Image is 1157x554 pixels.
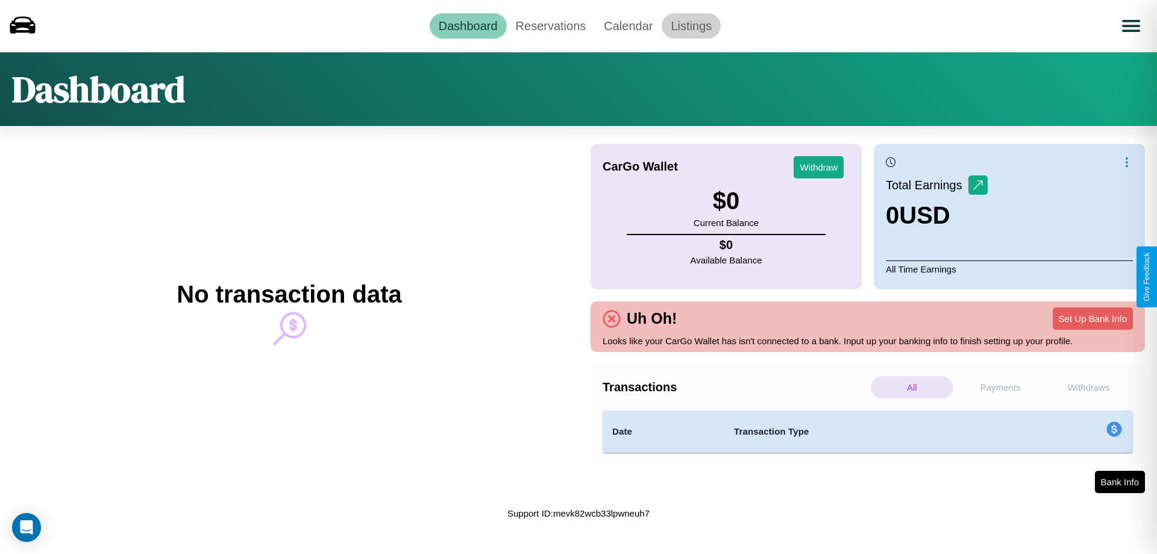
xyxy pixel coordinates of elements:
a: Dashboard [430,13,507,39]
p: Looks like your CarGo Wallet has isn't connected to a bank. Input up your banking info to finish ... [603,333,1133,349]
p: Payments [959,376,1042,398]
button: Set Up Bank Info [1053,307,1133,330]
h2: No transaction data [177,281,401,308]
h1: Dashboard [12,65,185,114]
div: Give Feedback [1143,253,1151,301]
h3: 0 USD [886,202,988,229]
a: Listings [662,13,721,39]
button: Bank Info [1095,471,1145,493]
h4: Transaction Type [734,424,1008,439]
h4: Uh Oh! [621,310,683,327]
p: Total Earnings [886,174,968,196]
p: All [871,376,953,398]
button: Open menu [1114,9,1148,43]
p: Current Balance [694,215,759,231]
table: simple table [603,411,1133,453]
button: Withdraw [794,156,844,178]
h4: CarGo Wallet [603,160,678,174]
h4: Date [612,424,715,439]
p: Available Balance [691,252,762,268]
h4: $ 0 [691,238,762,252]
p: Withdraws [1047,376,1130,398]
h3: $ 0 [694,187,759,215]
a: Reservations [507,13,595,39]
div: Open Intercom Messenger [12,513,41,542]
h4: Transactions [603,380,868,394]
p: Support ID: mevk82wcb33lpwneuh7 [507,505,650,521]
p: All Time Earnings [886,260,1133,277]
a: Calendar [595,13,662,39]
